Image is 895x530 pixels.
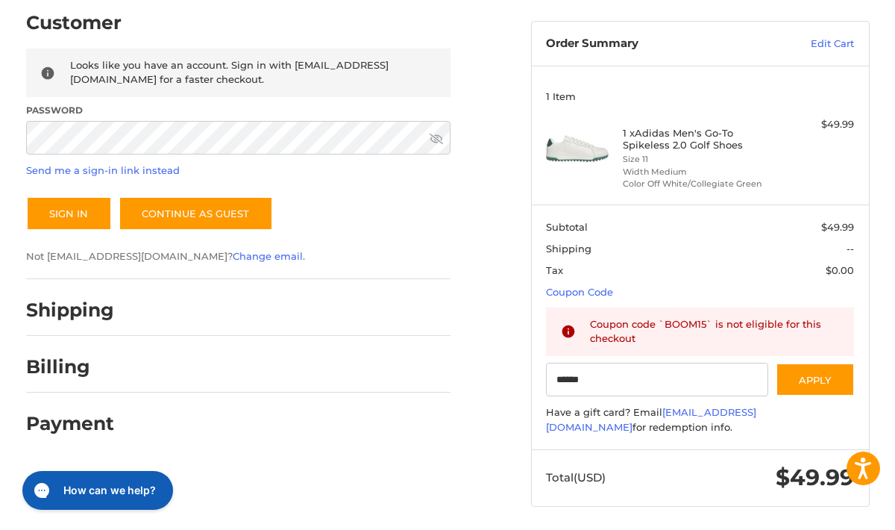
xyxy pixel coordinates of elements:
li: Width Medium [623,166,773,178]
a: [EMAIL_ADDRESS][DOMAIN_NAME] [546,406,756,433]
h2: Shipping [26,299,114,322]
div: $49.99 [777,117,854,132]
span: Total (USD) [546,470,606,484]
h3: Order Summary [546,37,756,52]
button: Apply [776,363,855,396]
span: Shipping [546,243,591,255]
li: Color Off White/Collegiate Green [623,178,773,190]
span: $49.99 [776,464,854,491]
a: Edit Cart [756,37,854,52]
a: Continue as guest [119,196,273,231]
a: Coupon Code [546,286,613,298]
p: Not [EMAIL_ADDRESS][DOMAIN_NAME]? . [26,249,450,264]
div: Have a gift card? Email for redemption info. [546,405,854,434]
a: Send me a sign-in link instead [26,164,180,176]
iframe: Gorgias live chat messenger [15,466,178,515]
li: Size 11 [623,153,773,166]
span: $0.00 [826,264,854,276]
input: Gift Certificate or Coupon Code [546,363,768,396]
button: Sign In [26,196,112,231]
label: Password [26,104,450,117]
span: Tax [546,264,563,276]
span: $49.99 [821,221,854,233]
a: Change email [233,250,303,262]
span: Looks like you have an account. Sign in with [EMAIL_ADDRESS][DOMAIN_NAME] for a faster checkout. [70,59,389,86]
h2: Payment [26,412,114,435]
h3: 1 Item [546,90,854,102]
h4: 1 x Adidas Men's Go-To Spikeless 2.0 Golf Shoes [623,127,773,152]
div: Coupon code `BOOM15` is not eligible for this checkout [590,317,839,346]
h2: Customer [26,11,122,34]
h2: Billing [26,355,113,378]
span: -- [847,243,854,255]
span: Subtotal [546,221,588,233]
